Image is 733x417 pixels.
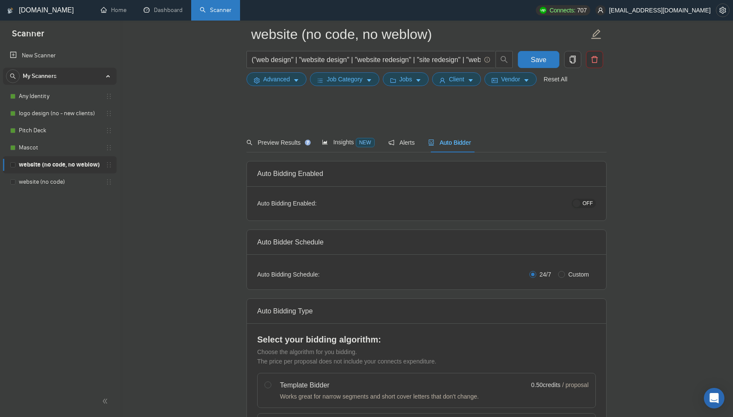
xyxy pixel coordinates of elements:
[540,7,547,14] img: upwork-logo.png
[531,380,560,390] span: 0.50 credits
[200,6,231,14] a: searchScanner
[586,56,603,63] span: delete
[565,270,592,279] span: Custom
[484,57,490,63] span: info-circle
[257,299,596,323] div: Auto Bidding Type
[496,56,512,63] span: search
[322,139,374,146] span: Insights
[257,270,370,279] div: Auto Bidding Schedule:
[293,77,299,83] span: caret-down
[257,199,370,208] div: Auto Bidding Enabled:
[19,156,100,173] a: website (no code, no weblow)
[19,122,100,139] a: Pitch Deck
[366,77,372,83] span: caret-down
[257,334,596,346] h4: Select your bidding algorithm:
[400,74,412,84] span: Jobs
[501,74,520,84] span: Vendor
[105,161,112,168] span: holder
[550,6,575,15] span: Connects:
[496,51,513,68] button: search
[257,161,596,186] div: Auto Bidding Enabled
[591,29,602,40] span: edit
[246,139,308,146] span: Preview Results
[484,72,537,86] button: idcardVendorcaret-down
[565,56,581,63] span: copy
[19,139,100,156] a: Mascot
[23,68,57,85] span: My Scanners
[257,230,596,254] div: Auto Bidder Schedule
[280,380,479,390] div: Template Bidder
[383,72,429,86] button: folderJobscaret-down
[105,127,112,134] span: holder
[586,51,603,68] button: delete
[19,105,100,122] a: logo design (no - new clients)
[7,4,13,18] img: logo
[428,140,434,146] span: robot
[102,397,111,405] span: double-left
[544,74,567,84] a: Reset All
[19,88,100,105] a: Any Identity
[105,144,112,151] span: holder
[432,72,481,86] button: userClientcaret-down
[254,77,260,83] span: setting
[19,173,100,191] a: website (no code)
[492,77,498,83] span: idcard
[468,77,474,83] span: caret-down
[598,7,604,13] span: user
[322,139,328,145] span: area-chart
[257,348,436,365] span: Choose the algorithm for you bidding. The price per proposal does not include your connects expen...
[105,93,112,100] span: holder
[428,139,471,146] span: Auto Bidder
[564,51,581,68] button: copy
[6,73,19,79] span: search
[280,392,479,401] div: Works great for narrow segments and short cover letters that don't change.
[246,72,306,86] button: settingAdvancedcaret-down
[449,74,464,84] span: Client
[251,24,589,45] input: Scanner name...
[531,54,546,65] span: Save
[6,69,20,83] button: search
[252,54,481,65] input: Search Freelance Jobs...
[327,74,362,84] span: Job Category
[144,6,183,14] a: dashboardDashboard
[304,139,312,146] div: Tooltip anchor
[263,74,290,84] span: Advanced
[105,110,112,117] span: holder
[523,77,529,83] span: caret-down
[5,27,51,45] span: Scanner
[317,77,323,83] span: bars
[388,139,415,146] span: Alerts
[577,6,586,15] span: 707
[310,72,379,86] button: barsJob Categorycaret-down
[105,179,112,185] span: holder
[388,140,394,146] span: notification
[518,51,559,68] button: Save
[439,77,445,83] span: user
[562,381,589,389] span: / proposal
[716,3,730,17] button: setting
[415,77,421,83] span: caret-down
[246,140,252,146] span: search
[101,6,126,14] a: homeHome
[10,47,110,64] a: New Scanner
[3,68,117,191] li: My Scanners
[356,138,375,147] span: NEW
[704,388,724,408] div: Open Intercom Messenger
[716,7,730,14] a: setting
[390,77,396,83] span: folder
[583,199,593,208] span: OFF
[536,270,555,279] span: 24/7
[3,47,117,64] li: New Scanner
